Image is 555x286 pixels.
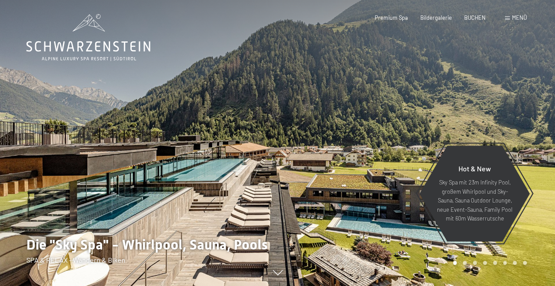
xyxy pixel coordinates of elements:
div: Carousel Page 6 [503,261,507,265]
a: Hot & New Sky Spa mit 23m Infinity Pool, großem Whirlpool und Sky-Sauna, Sauna Outdoor Lounge, ne... [419,145,530,242]
div: Carousel Page 5 [493,261,497,265]
span: Menü [512,14,527,21]
a: BUCHEN [464,14,486,21]
div: Carousel Page 7 [513,261,517,265]
span: Hot & New [458,164,491,173]
div: Carousel Page 8 [523,261,527,265]
div: Carousel Page 2 [463,261,467,265]
div: Carousel Pagination [450,261,527,265]
a: Premium Spa [375,14,408,21]
div: Carousel Page 3 [473,261,477,265]
p: Sky Spa mit 23m Infinity Pool, großem Whirlpool und Sky-Sauna, Sauna Outdoor Lounge, neue Event-S... [437,178,513,223]
a: Bildergalerie [420,14,452,21]
div: Carousel Page 1 (Current Slide) [453,261,457,265]
div: Carousel Page 4 [483,261,487,265]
